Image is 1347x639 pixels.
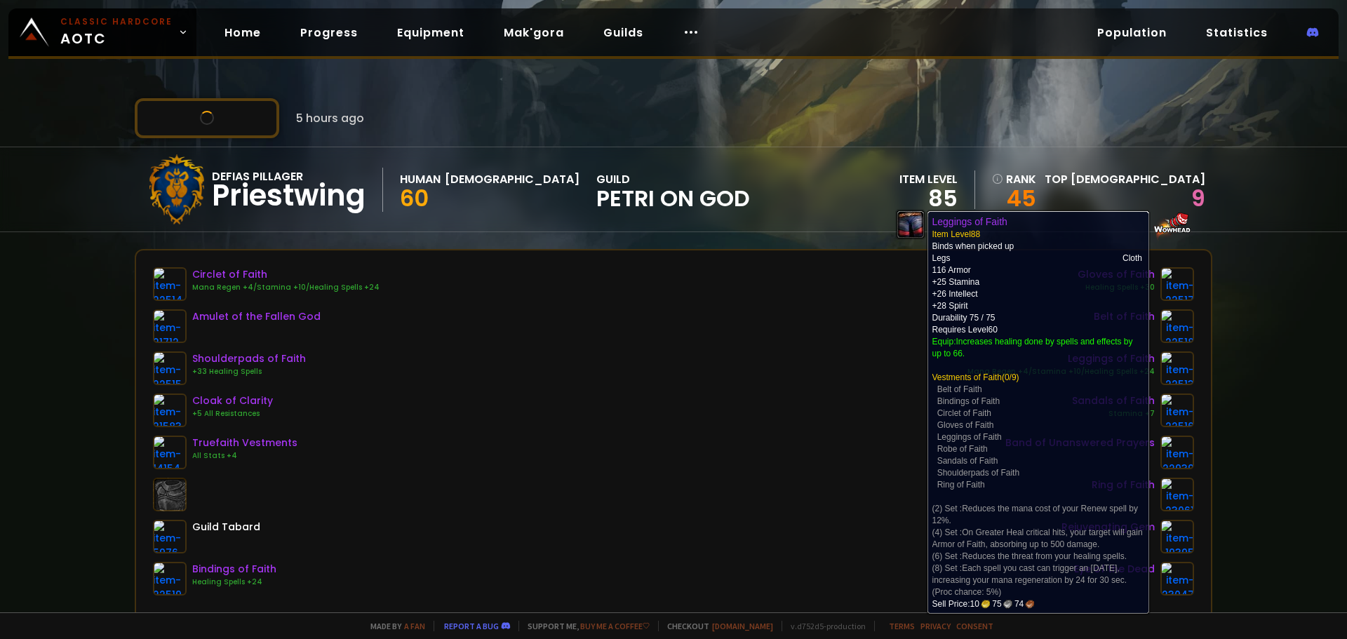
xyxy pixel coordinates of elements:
[212,185,366,206] div: Priestwing
[192,394,273,408] div: Cloak of Clarity
[920,621,951,631] a: Privacy
[1160,267,1194,301] img: item-22517
[1122,253,1142,263] span: Cloth
[1160,478,1194,511] img: item-23061
[8,8,196,56] a: Classic HardcoreAOTC
[1160,520,1194,553] img: item-19395
[289,18,369,47] a: Progress
[1160,351,1194,385] img: item-22513
[932,504,1139,525] a: Reduces the mana cost of your Renew spell by 12%.
[153,562,187,596] img: item-22519
[937,480,985,490] a: Ring of Faith
[899,188,958,209] div: 85
[1045,170,1205,188] div: Top
[192,577,276,588] div: Healing Spells +24
[932,301,968,311] span: +28 Spirit
[135,98,279,138] button: Scan character
[213,18,272,47] a: Home
[212,168,366,185] div: Defias Pillager
[937,432,1002,442] a: Leggings of Faith
[932,215,1144,324] td: Binds when picked up Durability 75 / 75
[889,621,915,631] a: Terms
[60,15,173,49] span: AOTC
[153,309,187,343] img: item-21712
[937,444,988,454] a: Robe of Faith
[192,562,276,577] div: Bindings of Faith
[932,253,986,264] td: Legs
[937,396,1000,406] a: Bindings of Faith
[192,366,306,377] div: +33 Healing Spells
[192,436,297,450] div: Truefaith Vestments
[932,324,1144,610] td: Requires Level 60
[956,621,993,631] a: Consent
[932,289,978,299] span: +26 Intellect
[932,563,1127,597] span: (8) Set :
[444,621,499,631] a: Report a bug
[1160,562,1194,596] img: item-23047
[932,337,1133,358] span: Equip:
[192,309,321,324] div: Amulet of the Fallen God
[932,527,1143,549] a: On Greater Heal critical hits, your target will gain Armor of Faith, absorbing up to 500 damage.
[60,15,173,28] small: Classic Hardcore
[192,520,260,534] div: Guild Tabard
[937,384,982,394] a: Belt of Faith
[1071,171,1205,187] span: [DEMOGRAPHIC_DATA]
[192,450,297,462] div: All Stats +4
[362,621,425,631] span: Made by
[153,351,187,385] img: item-22515
[192,282,380,293] div: Mana Regen +4/Stamina +10/Healing Spells +24
[970,598,990,610] span: 10
[192,408,273,419] div: +5 All Resistances
[932,527,1143,549] span: (4) Set :
[932,551,1127,561] span: (6) Set :
[492,18,575,47] a: Mak'gora
[992,188,1036,209] a: 45
[937,456,998,466] a: Sandals of Faith
[782,621,866,631] span: v. d752d5 - production
[932,372,1019,382] span: (0/9)
[932,504,1139,525] span: (2) Set :
[937,468,1019,478] a: Shoulderpads of Faith
[937,408,991,418] a: Circlet of Faith
[592,18,655,47] a: Guilds
[580,621,650,631] a: Buy me a coffee
[932,337,1133,358] a: Increases healing done by spells and effects by up to 66.
[596,170,750,209] div: guild
[386,18,476,47] a: Equipment
[296,109,364,127] span: 5 hours ago
[153,394,187,427] img: item-21583
[932,277,980,287] span: +25 Stamina
[712,621,773,631] a: [DOMAIN_NAME]
[992,170,1036,188] div: rank
[899,170,958,188] div: item level
[1086,18,1178,47] a: Population
[1160,394,1194,427] img: item-22516
[153,267,187,301] img: item-22514
[658,621,773,631] span: Checkout
[153,436,187,469] img: item-14154
[932,598,1144,610] div: Sell Price:
[445,170,579,188] div: [DEMOGRAPHIC_DATA]
[400,170,441,188] div: Human
[192,351,306,366] div: Shoulderpads of Faith
[596,188,750,209] span: petri on god
[937,420,994,430] a: Gloves of Faith
[992,598,1012,610] span: 75
[400,182,429,214] span: 60
[932,563,1127,597] a: Each spell you cast can trigger an [DATE], increasing your mana regeneration by 24 for 30 sec. (P...
[1160,309,1194,343] img: item-22518
[932,229,981,239] span: Item Level 88
[518,621,650,631] span: Support me,
[1160,436,1194,469] img: item-22939
[1195,18,1279,47] a: Statistics
[153,520,187,553] img: item-5976
[932,265,971,275] span: 116 Armor
[404,621,425,631] a: a fan
[932,216,1007,227] b: Leggings of Faith
[1014,598,1034,610] span: 74
[962,551,1127,561] a: Reduces the threat from your healing spells.
[932,372,1002,382] a: Vestments of Faith
[1191,182,1205,214] a: 9
[192,267,380,282] div: Circlet of Faith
